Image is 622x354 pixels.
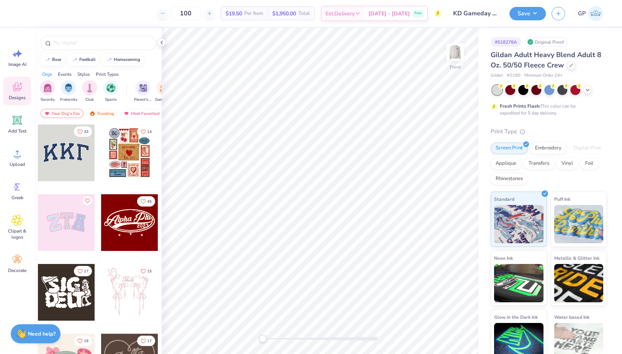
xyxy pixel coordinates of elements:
span: 19 [84,339,88,343]
img: Parent's Weekend Image [139,84,147,92]
div: Original Proof [525,37,568,47]
button: bear [40,54,65,66]
div: # 518278A [491,37,521,47]
img: trending.gif [89,111,95,116]
span: [DATE] - [DATE] [368,10,410,18]
span: 45 [147,200,152,203]
a: GP [575,6,607,21]
div: Embroidery [530,143,566,154]
span: Clipart & logos [5,228,30,240]
span: Club [85,97,94,103]
button: filter button [82,80,97,103]
span: GP [578,9,586,18]
div: Vinyl [557,158,578,169]
input: – – [171,7,201,20]
img: Game Day Image [160,84,169,92]
span: 17 [84,269,88,273]
button: Like [137,266,155,276]
button: Save [509,7,546,20]
span: 15 [147,269,152,273]
input: Try "Alpha" [53,39,151,47]
button: Like [137,196,155,206]
div: bear [52,57,61,62]
span: Fraternity [60,97,77,103]
div: football [79,57,96,62]
img: Sorority Image [43,84,52,92]
span: Neon Ink [494,254,513,262]
img: Club Image [85,84,94,92]
div: homecoming [114,57,140,62]
div: Accessibility label [259,335,267,343]
div: Most Favorited [120,109,163,118]
button: Like [83,196,92,205]
span: Est. Delivery [326,10,355,18]
div: filter for Sorority [40,80,55,103]
span: Sports [105,97,117,103]
span: # G180 [507,72,521,79]
div: Orgs [42,71,52,78]
div: Styles [77,71,90,78]
span: Decorate [8,267,26,274]
div: filter for Club [82,80,97,103]
input: Untitled Design [447,6,504,21]
span: Total [298,10,310,18]
div: filter for Game Day [155,80,173,103]
button: Like [74,126,92,137]
span: Designs [9,95,26,101]
div: Foil [580,158,598,169]
button: Like [137,336,155,346]
span: 14 [147,130,152,134]
button: filter button [155,80,173,103]
span: Game Day [155,97,173,103]
div: filter for Parent's Weekend [134,80,152,103]
button: filter button [103,80,118,103]
div: Rhinestones [491,173,528,185]
span: Gildan Adult Heavy Blend Adult 8 Oz. 50/50 Fleece Crew [491,50,601,70]
span: Standard [494,195,514,203]
span: Water based Ink [554,313,589,321]
img: Metallic & Glitter Ink [554,264,604,302]
span: Image AI [8,61,26,67]
div: Transfers [524,158,554,169]
button: filter button [40,80,55,103]
span: Sorority [41,97,55,103]
span: Per Item [244,10,263,18]
span: Greek [11,195,23,201]
img: Sports Image [106,84,115,92]
button: Like [74,266,92,276]
img: Puff Ink [554,205,604,243]
div: Front [450,64,461,70]
div: filter for Sports [103,80,118,103]
span: Metallic & Glitter Ink [554,254,599,262]
button: football [67,54,99,66]
img: Gene Padilla [588,6,603,21]
span: 17 [147,339,152,343]
img: Standard [494,205,543,243]
div: Screen Print [491,143,528,154]
img: Neon Ink [494,264,543,302]
div: Print Types [96,71,119,78]
span: Parent's Weekend [134,97,152,103]
strong: Fresh Prints Flash: [500,103,540,109]
img: most_fav.gif [123,111,129,116]
img: trend_line.gif [72,57,78,62]
span: Puff Ink [554,195,570,203]
div: Print Type [491,127,607,136]
span: Minimum Order: 24 + [524,72,563,79]
div: Trending [86,109,118,118]
span: Upload [10,161,25,167]
div: This color can be expedited for 5 day delivery. [500,103,594,116]
img: most_fav.gif [44,111,50,116]
img: Fraternity Image [64,84,73,92]
div: Your Org's Fav [41,109,83,118]
img: trend_line.gif [44,57,51,62]
span: Add Text [8,128,26,134]
div: filter for Fraternity [60,80,77,103]
span: $19.50 [226,10,242,18]
div: Applique [491,158,521,169]
span: 33 [84,130,88,134]
button: filter button [60,80,77,103]
button: homecoming [102,54,144,66]
div: Digital Print [569,143,606,154]
button: filter button [134,80,152,103]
